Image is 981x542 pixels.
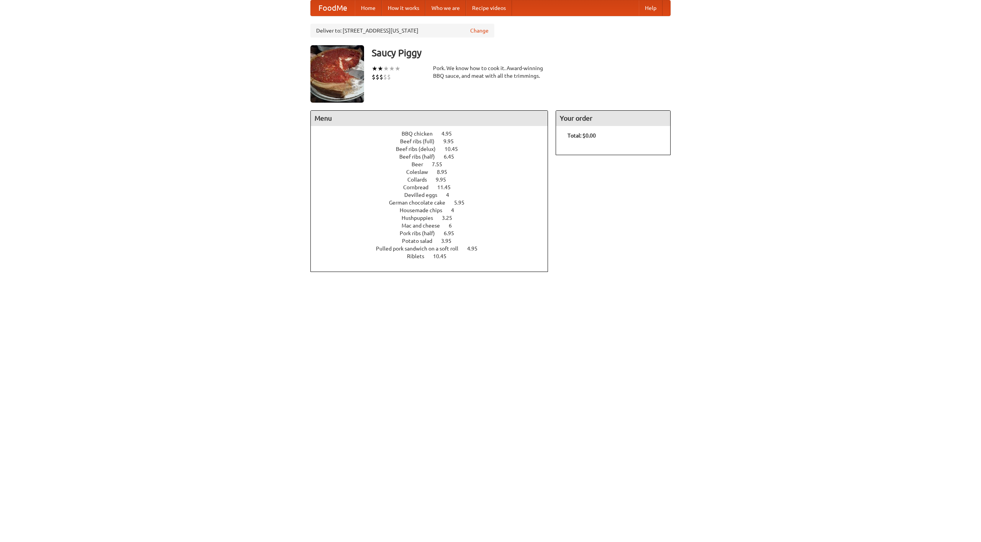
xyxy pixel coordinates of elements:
span: 7.55 [432,161,450,167]
span: Beef ribs (full) [400,138,442,144]
span: Hushpuppies [402,215,441,221]
a: Collards 9.95 [407,177,460,183]
li: ★ [383,64,389,73]
span: 11.45 [437,184,458,190]
div: Pork. We know how to cook it. Award-winning BBQ sauce, and meat with all the trimmings. [433,64,548,80]
a: Home [355,0,382,16]
span: Collards [407,177,435,183]
a: FoodMe [311,0,355,16]
span: 10.45 [445,146,466,152]
li: $ [372,73,376,81]
a: Pulled pork sandwich on a soft roll 4.95 [376,246,492,252]
a: Help [639,0,663,16]
a: Beer 7.55 [412,161,456,167]
span: 5.95 [454,200,472,206]
img: angular.jpg [310,45,364,103]
a: Pork ribs (half) 6.95 [400,230,468,236]
a: Riblets 10.45 [407,253,461,259]
span: Beef ribs (half) [399,154,443,160]
a: How it works [382,0,425,16]
span: 6.95 [444,230,462,236]
span: 6.45 [444,154,462,160]
a: Recipe videos [466,0,512,16]
span: 9.95 [436,177,454,183]
li: ★ [389,64,395,73]
a: Beef ribs (delux) 10.45 [396,146,472,152]
a: Mac and cheese 6 [402,223,466,229]
span: Coleslaw [406,169,436,175]
a: Coleslaw 8.95 [406,169,461,175]
span: Beer [412,161,431,167]
span: Cornbread [403,184,436,190]
span: Potato salad [402,238,440,244]
li: $ [383,73,387,81]
span: Pulled pork sandwich on a soft roll [376,246,466,252]
h4: Your order [556,111,670,126]
a: Housemade chips 4 [400,207,468,213]
div: Deliver to: [STREET_ADDRESS][US_STATE] [310,24,494,38]
span: Housemade chips [400,207,450,213]
span: BBQ chicken [402,131,440,137]
a: Change [470,27,489,34]
span: 4.95 [467,246,485,252]
a: German chocolate cake 5.95 [389,200,479,206]
a: Devilled eggs 4 [404,192,463,198]
a: Potato salad 3.95 [402,238,466,244]
a: Cornbread 11.45 [403,184,465,190]
span: 4 [446,192,457,198]
span: 6 [449,223,459,229]
span: 9.95 [443,138,461,144]
a: Hushpuppies 3.25 [402,215,466,221]
span: 3.95 [441,238,459,244]
span: Pork ribs (half) [400,230,443,236]
h4: Menu [311,111,548,126]
span: 4 [451,207,462,213]
span: 4.95 [441,131,459,137]
li: ★ [395,64,400,73]
span: Riblets [407,253,432,259]
li: ★ [372,64,377,73]
span: 10.45 [433,253,454,259]
span: German chocolate cake [389,200,453,206]
a: Beef ribs (half) 6.45 [399,154,468,160]
b: Total: $0.00 [568,133,596,139]
li: $ [376,73,379,81]
a: Who we are [425,0,466,16]
a: BBQ chicken 4.95 [402,131,466,137]
li: $ [379,73,383,81]
span: Devilled eggs [404,192,445,198]
span: Mac and cheese [402,223,448,229]
h3: Saucy Piggy [372,45,671,61]
span: 3.25 [442,215,460,221]
span: 8.95 [437,169,455,175]
li: $ [387,73,391,81]
li: ★ [377,64,383,73]
span: Beef ribs (delux) [396,146,443,152]
a: Beef ribs (full) 9.95 [400,138,468,144]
